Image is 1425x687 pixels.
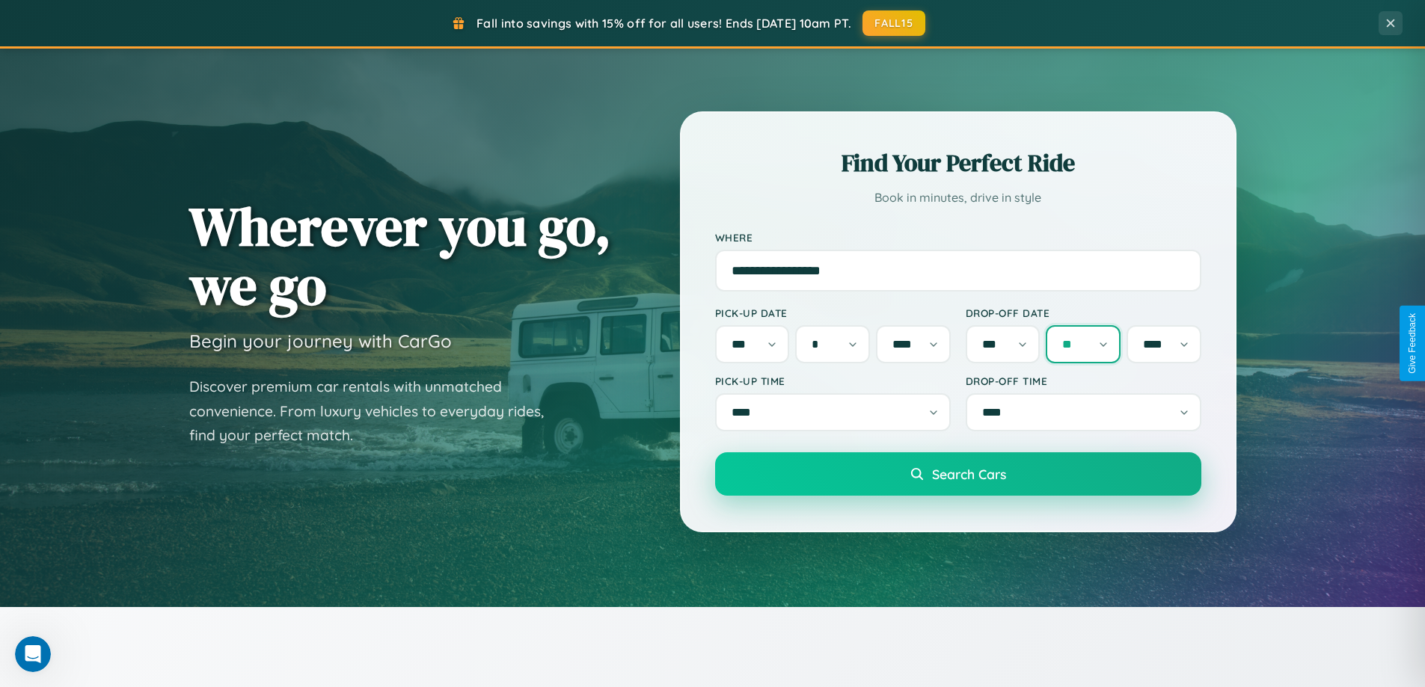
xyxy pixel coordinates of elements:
h2: Find Your Perfect Ride [715,147,1201,179]
iframe: Intercom live chat [15,636,51,672]
button: FALL15 [862,10,925,36]
label: Drop-off Time [966,375,1201,387]
label: Where [715,231,1201,244]
div: Give Feedback [1407,313,1418,374]
p: Book in minutes, drive in style [715,187,1201,209]
span: Search Cars [932,466,1006,482]
button: Search Cars [715,452,1201,496]
h1: Wherever you go, we go [189,197,611,315]
label: Pick-up Time [715,375,951,387]
label: Drop-off Date [966,306,1201,319]
span: Fall into savings with 15% off for all users! Ends [DATE] 10am PT. [476,16,851,31]
p: Discover premium car rentals with unmatched convenience. From luxury vehicles to everyday rides, ... [189,375,563,448]
label: Pick-up Date [715,306,951,319]
h3: Begin your journey with CarGo [189,330,452,352]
